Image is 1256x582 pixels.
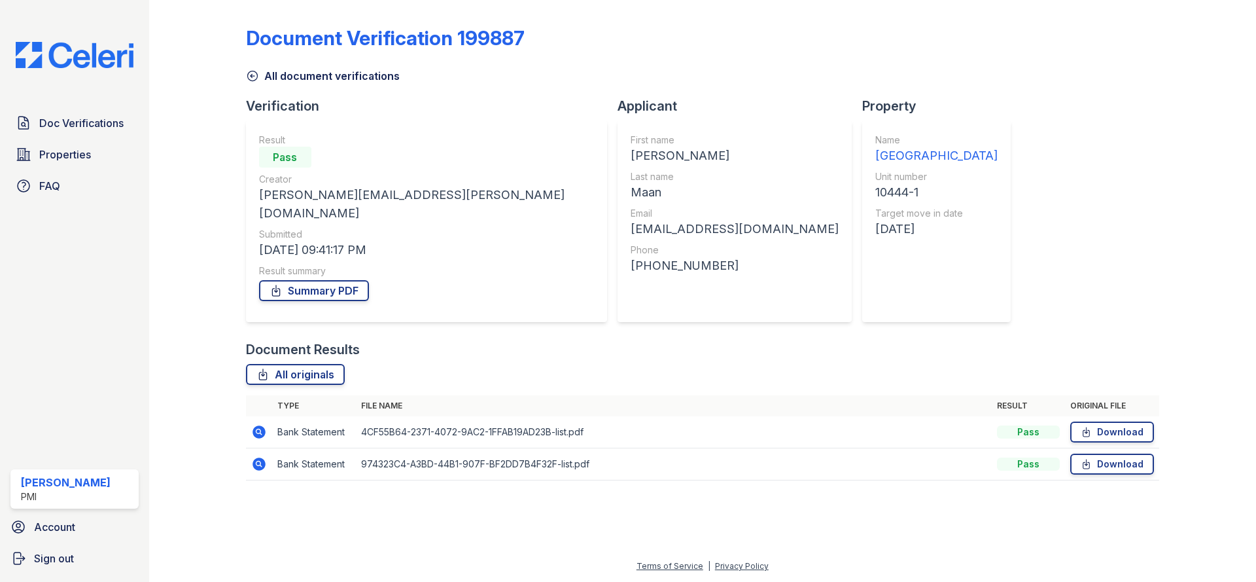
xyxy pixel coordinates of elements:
[246,340,360,359] div: Document Results
[259,228,594,241] div: Submitted
[5,514,144,540] a: Account
[708,561,710,571] div: |
[10,110,139,136] a: Doc Verifications
[259,147,311,168] div: Pass
[875,134,998,165] a: Name [GEOGRAPHIC_DATA]
[356,395,992,416] th: File name
[875,207,998,220] div: Target move in date
[618,97,862,115] div: Applicant
[631,207,839,220] div: Email
[631,183,839,202] div: Maan
[631,220,839,238] div: [EMAIL_ADDRESS][DOMAIN_NAME]
[875,170,998,183] div: Unit number
[259,186,594,223] div: [PERSON_NAME][EMAIL_ADDRESS][PERSON_NAME][DOMAIN_NAME]
[39,147,91,162] span: Properties
[21,475,111,490] div: [PERSON_NAME]
[631,134,839,147] div: First name
[1065,395,1159,416] th: Original file
[997,458,1060,471] div: Pass
[246,97,618,115] div: Verification
[1070,422,1154,443] a: Download
[272,448,356,481] td: Bank Statement
[10,141,139,168] a: Properties
[259,134,594,147] div: Result
[246,364,345,385] a: All originals
[875,134,998,147] div: Name
[875,147,998,165] div: [GEOGRAPHIC_DATA]
[715,561,769,571] a: Privacy Policy
[356,416,992,448] td: 4CF55B64-2371-4072-9AC2-1FFAB19AD23B-list.pdf
[862,97,1021,115] div: Property
[997,426,1060,439] div: Pass
[875,220,998,238] div: [DATE]
[637,561,703,571] a: Terms of Service
[631,257,839,275] div: [PHONE_NUMBER]
[631,147,839,165] div: [PERSON_NAME]
[631,170,839,183] div: Last name
[246,68,400,84] a: All document verifications
[259,264,594,278] div: Result summary
[34,551,74,566] span: Sign out
[5,545,144,572] a: Sign out
[259,173,594,186] div: Creator
[21,490,111,503] div: PMI
[875,183,998,202] div: 10444-1
[39,115,124,131] span: Doc Verifications
[992,395,1065,416] th: Result
[1070,454,1154,475] a: Download
[259,280,369,301] a: Summary PDF
[246,26,525,50] div: Document Verification 199887
[39,178,60,194] span: FAQ
[272,395,356,416] th: Type
[5,42,144,68] img: CE_Logo_Blue-a8612792a0a2168367f1c8372b55b34899dd931a85d93a1a3d3e32e68fde9ad4.png
[272,416,356,448] td: Bank Statement
[356,448,992,481] td: 974323C4-A3BD-44B1-907F-BF2DD7B4F32F-list.pdf
[259,241,594,259] div: [DATE] 09:41:17 PM
[631,244,839,257] div: Phone
[34,519,75,535] span: Account
[10,173,139,199] a: FAQ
